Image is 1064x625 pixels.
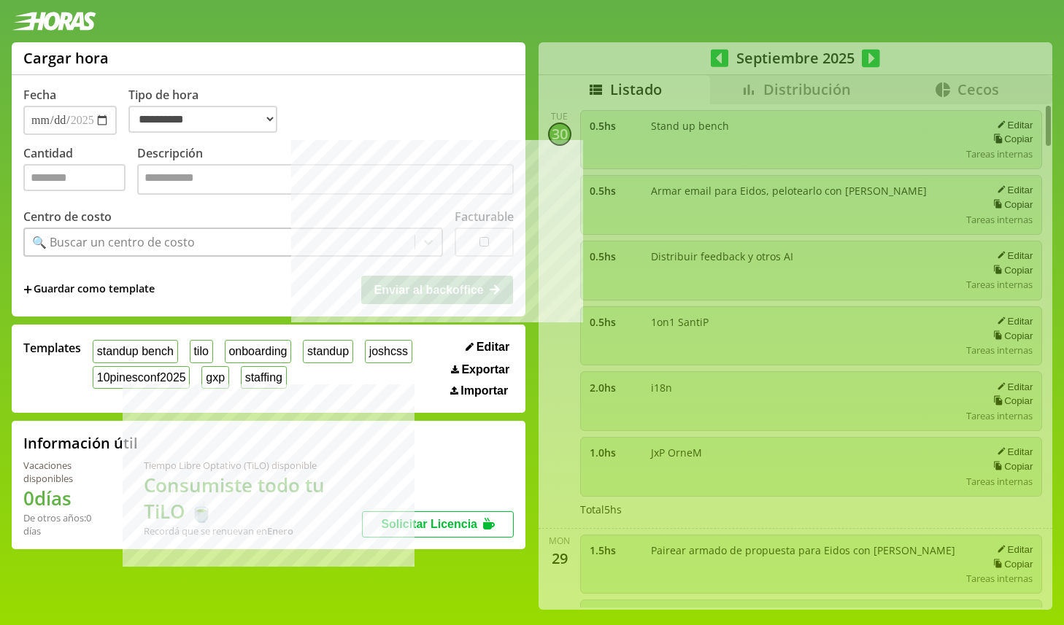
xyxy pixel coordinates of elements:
[137,164,514,195] textarea: Descripción
[93,340,178,362] button: standup bench
[23,433,138,453] h2: Información útil
[23,459,109,485] div: Vacaciones disponibles
[128,87,289,135] label: Tipo de hora
[455,209,514,225] label: Facturable
[303,340,353,362] button: standup
[381,518,477,530] span: Solicitar Licencia
[461,340,514,354] button: Editar
[23,511,109,537] div: De otros años: 0 días
[23,282,32,298] span: +
[23,164,126,191] input: Cantidad
[460,384,508,397] span: Importar
[201,366,228,389] button: gxp
[144,459,362,472] div: Tiempo Libre Optativo (TiLO) disponible
[362,511,514,537] button: Solicitar Licencia
[144,472,362,524] h1: Consumiste todo tu TiLO 🍵
[225,340,292,362] button: onboarding
[447,362,514,377] button: Exportar
[477,341,509,354] span: Editar
[23,87,56,103] label: Fecha
[267,524,293,537] b: Enero
[23,282,155,298] span: +Guardar como template
[23,485,109,511] h1: 0 días
[461,363,509,376] span: Exportar
[241,366,287,389] button: staffing
[137,145,514,198] label: Descripción
[190,340,213,362] button: tilo
[93,366,190,389] button: 10pinesconf2025
[128,106,277,133] select: Tipo de hora
[23,340,81,356] span: Templates
[32,234,195,250] div: 🔍 Buscar un centro de costo
[23,145,137,198] label: Cantidad
[12,12,96,31] img: logotipo
[365,340,412,362] button: joshcss
[144,524,362,537] div: Recordá que se renuevan en
[23,209,112,225] label: Centro de costo
[23,48,109,68] h1: Cargar hora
